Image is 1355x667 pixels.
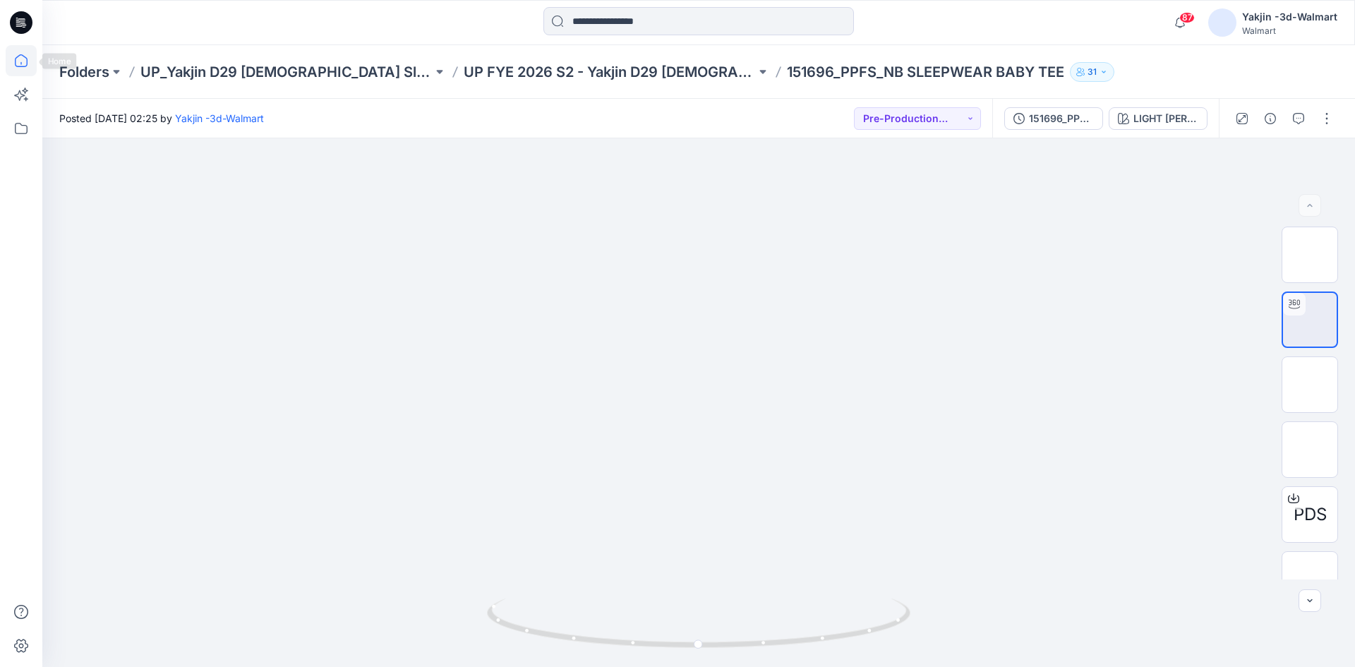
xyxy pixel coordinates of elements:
[1109,107,1208,130] button: LIGHT [PERSON_NAME]
[1004,107,1103,130] button: 151696_PPFS_NB SLEEPWEAR BABY TEE
[787,62,1064,82] p: 151696_PPFS_NB SLEEPWEAR BABY TEE
[1088,64,1097,80] p: 31
[1208,8,1236,37] img: avatar
[59,111,264,126] span: Posted [DATE] 02:25 by
[1242,8,1337,25] div: Yakjin -3d-Walmart
[1259,107,1282,130] button: Details
[175,112,264,124] a: Yakjin -3d-Walmart
[1179,12,1195,23] span: 87
[1029,111,1094,126] div: 151696_PPFS_NB SLEEPWEAR BABY TEE
[1242,25,1337,36] div: Walmart
[59,62,109,82] a: Folders
[464,62,756,82] a: UP FYE 2026 S2 - Yakjin D29 [DEMOGRAPHIC_DATA] Sleepwear
[140,62,433,82] a: UP_Yakjin D29 [DEMOGRAPHIC_DATA] Sleep
[1294,502,1327,527] span: PDS
[1133,111,1198,126] div: LIGHT [PERSON_NAME]
[1070,62,1114,82] button: 31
